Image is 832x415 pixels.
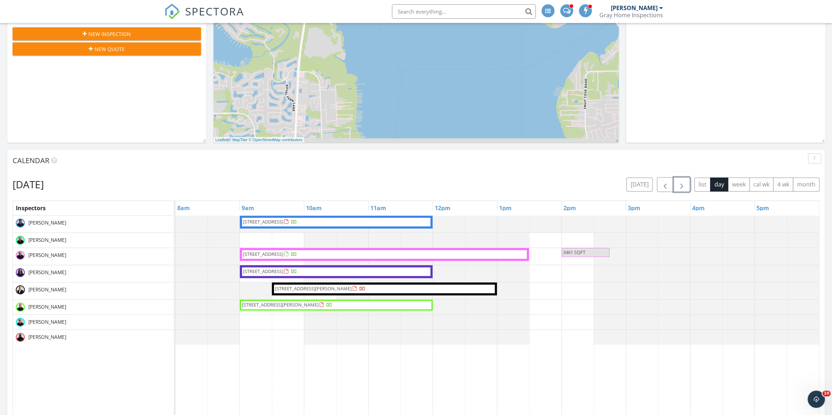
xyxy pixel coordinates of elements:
[243,251,283,257] span: [STREET_ADDRESS]
[728,177,750,192] button: week
[175,202,192,214] a: 8am
[611,4,658,11] div: [PERSON_NAME]
[27,236,68,244] span: [PERSON_NAME]
[13,156,49,165] span: Calendar
[249,138,302,142] a: © OpenStreetMap contributors
[164,4,180,19] img: The Best Home Inspection Software - Spectora
[304,202,324,214] a: 10am
[673,177,690,192] button: Next day
[275,285,352,292] span: [STREET_ADDRESS][PERSON_NAME]
[185,4,244,19] span: SPECTORA
[228,138,248,142] a: © MapTiler
[27,286,68,293] span: [PERSON_NAME]
[13,42,201,55] button: New Quote
[16,285,25,294] img: dsc02307.jpg
[710,177,728,192] button: day
[164,10,244,25] a: SPECTORA
[433,202,452,214] a: 12pm
[27,269,68,276] span: [PERSON_NAME]
[497,202,513,214] a: 1pm
[793,177,819,192] button: month
[215,138,227,142] a: Leaflet
[240,202,256,214] a: 9am
[16,218,25,227] img: dsc022052.jpg
[13,27,201,40] button: New Inspection
[27,303,68,310] span: [PERSON_NAME]
[773,177,793,192] button: 4 wk
[27,252,68,259] span: [PERSON_NAME]
[563,249,585,255] span: 3461 SQFT
[214,137,304,143] div: |
[27,318,68,326] span: [PERSON_NAME]
[626,177,653,192] button: [DATE]
[599,11,663,19] div: Gray Home Inspections
[16,303,25,312] img: dsc02354.jpg
[243,268,283,275] span: [STREET_ADDRESS]
[88,30,131,38] span: New Inspection
[27,219,68,226] span: [PERSON_NAME]
[822,391,831,396] span: 10
[243,218,283,225] span: [STREET_ADDRESS]
[808,391,825,408] iframe: Intercom live chat
[626,202,642,214] a: 3pm
[16,333,25,342] img: dsc022492.jpg
[657,177,674,192] button: Previous day
[13,177,44,192] h2: [DATE]
[16,236,25,245] img: dsc02211.jpg
[16,251,25,260] img: dsc02185.jpg
[392,4,536,19] input: Search everything...
[694,177,710,192] button: list
[369,202,388,214] a: 11am
[95,45,125,53] span: New Quote
[562,202,578,214] a: 2pm
[749,177,774,192] button: cal wk
[755,202,771,214] a: 5pm
[16,318,25,327] img: dsc021922.jpg
[242,301,319,308] span: [STREET_ADDRESS][PERSON_NAME]
[690,202,707,214] a: 4pm
[16,204,46,212] span: Inspectors
[16,268,25,277] img: dsc021972.jpg
[27,333,68,341] span: [PERSON_NAME]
